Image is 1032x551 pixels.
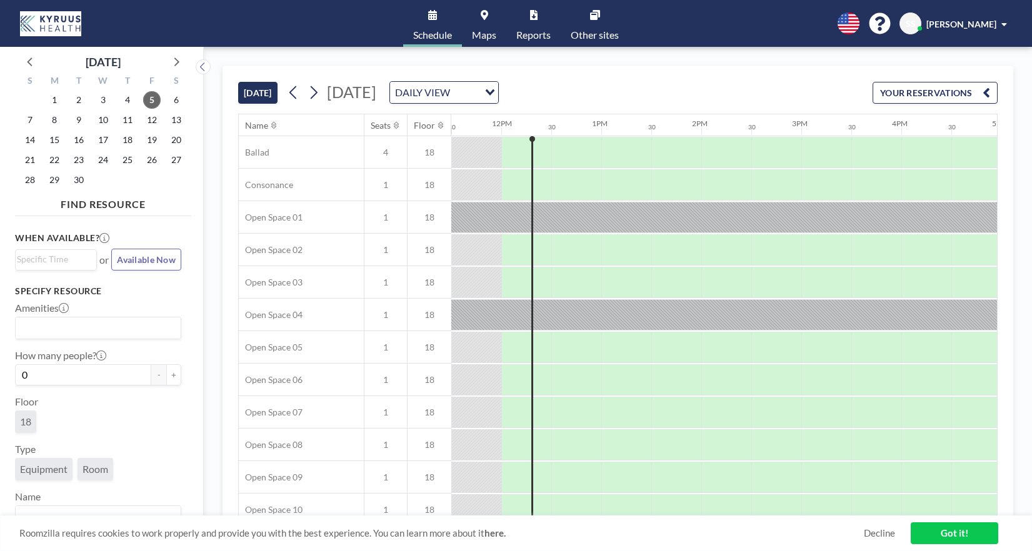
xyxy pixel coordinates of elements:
span: 1 [364,244,407,256]
input: Search for option [17,320,174,336]
span: Friday, September 19, 2025 [143,131,161,149]
span: 18 [408,407,451,418]
span: DAILY VIEW [393,84,453,101]
span: 1 [364,472,407,483]
span: 18 [408,472,451,483]
span: Tuesday, September 23, 2025 [70,151,88,169]
span: Monday, September 1, 2025 [46,91,63,109]
button: + [166,364,181,385]
div: 1PM [592,119,608,128]
div: Name [245,120,268,131]
span: Wednesday, September 3, 2025 [94,91,112,109]
span: [DATE] [327,82,376,101]
span: Maps [472,30,496,40]
span: 18 [408,212,451,223]
span: 1 [364,342,407,353]
a: Decline [864,527,895,539]
label: Name [15,490,41,503]
div: W [91,74,116,90]
div: [DATE] [86,53,121,71]
div: T [67,74,91,90]
a: Got it! [911,522,998,544]
span: 1 [364,504,407,515]
input: Search for option [454,84,478,101]
span: Sunday, September 7, 2025 [21,111,39,129]
span: Roomzilla requires cookies to work properly and provide you with the best experience. You can lea... [19,527,864,539]
span: Schedule [413,30,452,40]
span: Thursday, September 25, 2025 [119,151,136,169]
div: T [115,74,139,90]
span: Consonance [239,179,293,191]
span: Monday, September 22, 2025 [46,151,63,169]
span: 18 [408,244,451,256]
span: Available Now [117,254,176,265]
label: Type [15,443,36,455]
span: Saturday, September 13, 2025 [168,111,185,129]
span: [PERSON_NAME] [926,19,996,29]
span: Open Space 09 [239,472,303,483]
div: Search for option [16,250,96,269]
span: Friday, September 26, 2025 [143,151,161,169]
span: 1 [364,309,407,320]
div: M [43,74,67,90]
span: 18 [408,504,451,515]
img: organization-logo [20,11,81,36]
span: or [99,254,109,266]
div: 30 [648,123,656,131]
span: Tuesday, September 9, 2025 [70,111,88,129]
span: Wednesday, September 24, 2025 [94,151,112,169]
span: 18 [408,147,451,158]
span: 1 [364,277,407,288]
div: F [139,74,164,90]
span: Sunday, September 14, 2025 [21,131,39,149]
span: Friday, September 5, 2025 [143,91,161,109]
input: Search for option [17,252,89,266]
span: 18 [20,415,31,428]
div: S [18,74,43,90]
span: Saturday, September 6, 2025 [168,91,185,109]
div: 2PM [692,119,708,128]
span: Friday, September 12, 2025 [143,111,161,129]
div: 30 [848,123,856,131]
span: Sunday, September 28, 2025 [21,171,39,189]
span: Thursday, September 18, 2025 [119,131,136,149]
span: Wednesday, September 17, 2025 [94,131,112,149]
span: Monday, September 8, 2025 [46,111,63,129]
span: 1 [364,179,407,191]
label: Floor [15,395,38,408]
span: Open Space 10 [239,504,303,515]
button: [DATE] [238,82,278,104]
label: How many people? [15,349,106,362]
div: 12PM [492,119,512,128]
span: 1 [364,212,407,223]
span: Open Space 08 [239,439,303,450]
span: Wednesday, September 10, 2025 [94,111,112,129]
span: 1 [364,407,407,418]
span: 18 [408,342,451,353]
span: Saturday, September 27, 2025 [168,151,185,169]
h3: Specify resource [15,285,181,297]
div: 30 [548,123,556,131]
span: Open Space 05 [239,342,303,353]
h4: FIND RESOURCE [15,193,191,211]
span: 4 [364,147,407,158]
div: Search for option [16,506,181,527]
span: Room [83,463,108,475]
span: Monday, September 29, 2025 [46,171,63,189]
span: Reports [516,30,551,40]
div: 30 [748,123,756,131]
div: S [164,74,188,90]
span: Thursday, September 4, 2025 [119,91,136,109]
span: 18 [408,439,451,450]
span: SS [906,18,916,29]
span: 1 [364,439,407,450]
button: YOUR RESERVATIONS [873,82,998,104]
div: 30 [948,123,956,131]
span: Tuesday, September 2, 2025 [70,91,88,109]
input: Search for option [17,509,174,525]
div: Search for option [16,317,181,339]
span: Open Space 02 [239,244,303,256]
div: 4PM [892,119,908,128]
span: 18 [408,309,451,320]
div: Seats [371,120,391,131]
